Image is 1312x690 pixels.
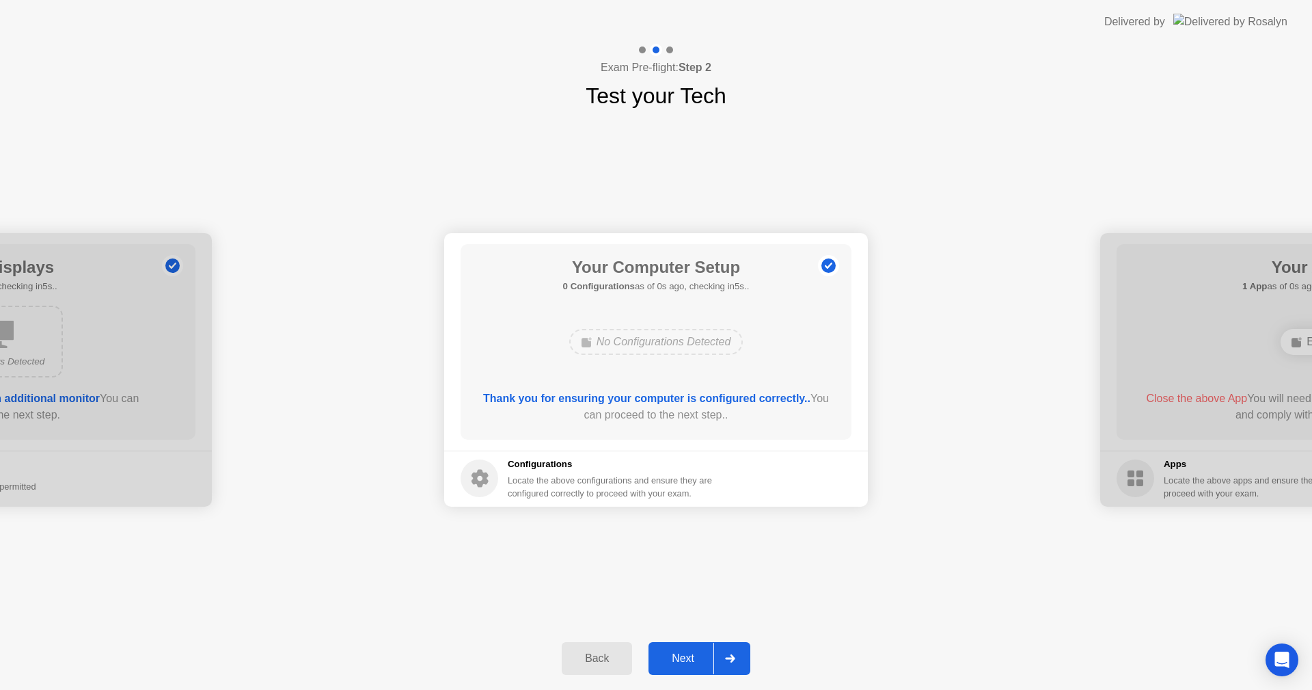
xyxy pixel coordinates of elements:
h4: Exam Pre-flight: [601,59,711,76]
button: Next [648,642,750,675]
b: Step 2 [679,62,711,73]
img: Delivered by Rosalyn [1173,14,1287,29]
button: Back [562,642,632,675]
div: No Configurations Detected [569,329,743,355]
div: Back [566,652,628,665]
h5: Configurations [508,457,715,471]
div: Next [653,652,713,665]
b: 0 Configurations [563,281,635,291]
div: Delivered by [1104,14,1165,30]
div: Open Intercom Messenger [1266,643,1298,676]
h1: Your Computer Setup [563,255,750,280]
b: Thank you for ensuring your computer is configured correctly.. [483,393,810,404]
h5: as of 0s ago, checking in5s.. [563,280,750,293]
h1: Test your Tech [586,79,726,112]
div: You can proceed to the next step.. [480,390,832,423]
div: Locate the above configurations and ensure they are configured correctly to proceed with your exam. [508,474,715,500]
